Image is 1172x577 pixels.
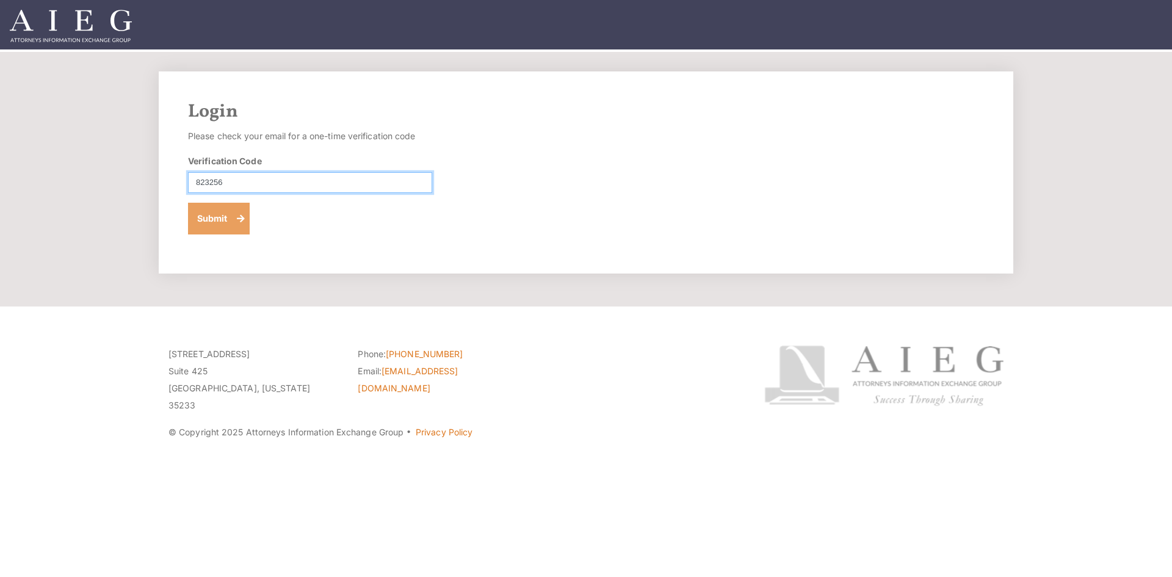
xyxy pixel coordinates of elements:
a: [PHONE_NUMBER] [386,349,463,359]
p: © Copyright 2025 Attorneys Information Exchange Group [168,424,718,441]
span: · [406,432,411,438]
a: Privacy Policy [416,427,472,437]
li: Email: [358,363,529,397]
p: [STREET_ADDRESS] Suite 425 [GEOGRAPHIC_DATA], [US_STATE] 35233 [168,346,339,414]
button: Submit [188,203,250,234]
img: Attorneys Information Exchange Group [10,10,132,42]
p: Please check your email for a one-time verification code [188,128,432,145]
img: Attorneys Information Exchange Group logo [764,346,1004,406]
a: [EMAIL_ADDRESS][DOMAIN_NAME] [358,366,458,393]
label: Verification Code [188,154,262,167]
h2: Login [188,101,984,123]
li: Phone: [358,346,529,363]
